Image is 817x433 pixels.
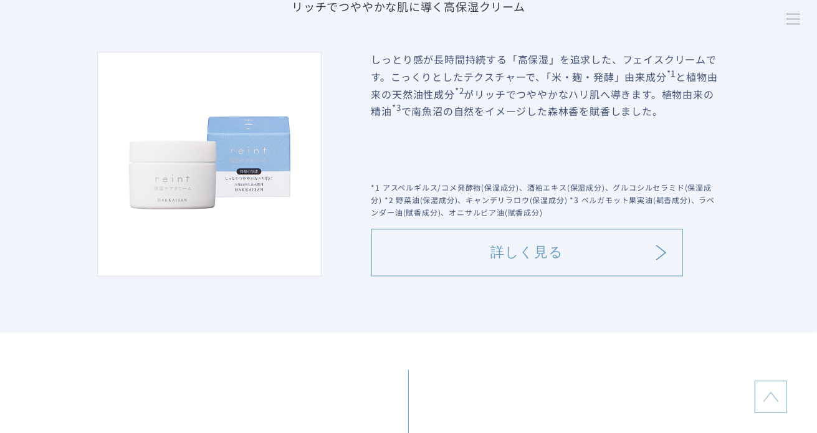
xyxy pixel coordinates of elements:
p: しっとり感が長時間持続する「高保湿」を追求した、フェイスクリームです。こっくりとしたテクスチャーで、「米・麹・発酵」由来成分 と植物由来の天然油性成分 がリッチでつややかなハリ肌へ導きます。植物... [371,52,720,171]
a: 詳しく見る [371,229,683,276]
img: topに戻る [763,389,778,404]
img: 保湿ケアクリーム [97,52,322,276]
p: *1 アスペルギルス/コメ発酵物(保湿成分)、酒粕エキス(保湿成分)、グルコシルセラミド(保湿成分) *2 野菜油(保湿成分)、キャンデリラロウ(保湿成分) *3 ベルガモット果実油(賦香成分)... [371,181,720,219]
